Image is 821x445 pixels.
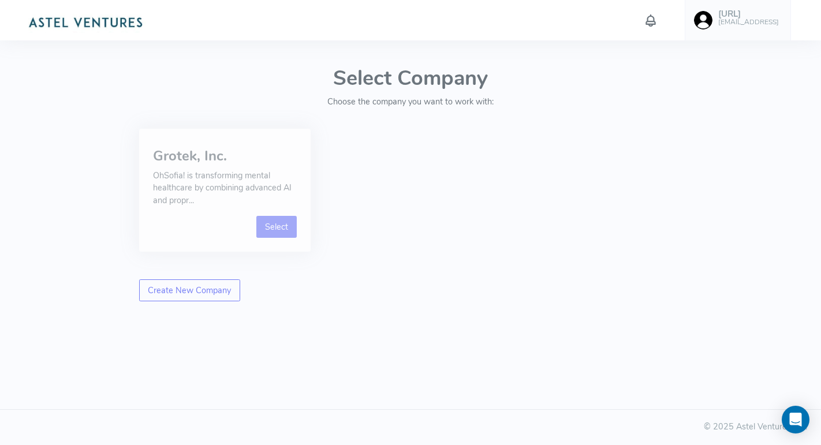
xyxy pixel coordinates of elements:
h5: [URL] [718,9,779,19]
p: Choose the company you want to work with: [139,96,682,109]
img: user-image [694,11,712,29]
a: Select [256,216,297,238]
h6: [EMAIL_ADDRESS] [718,18,779,26]
h1: Select Company [139,67,682,90]
div: © 2025 Astel Ventures Ltd. [14,421,807,433]
a: Create New Company [139,279,240,301]
h3: Grotek, Inc. [153,148,297,163]
p: OhSofia! is transforming mental healthcare by combining advanced AI and propr... [153,170,297,207]
div: Open Intercom Messenger [782,406,809,433]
